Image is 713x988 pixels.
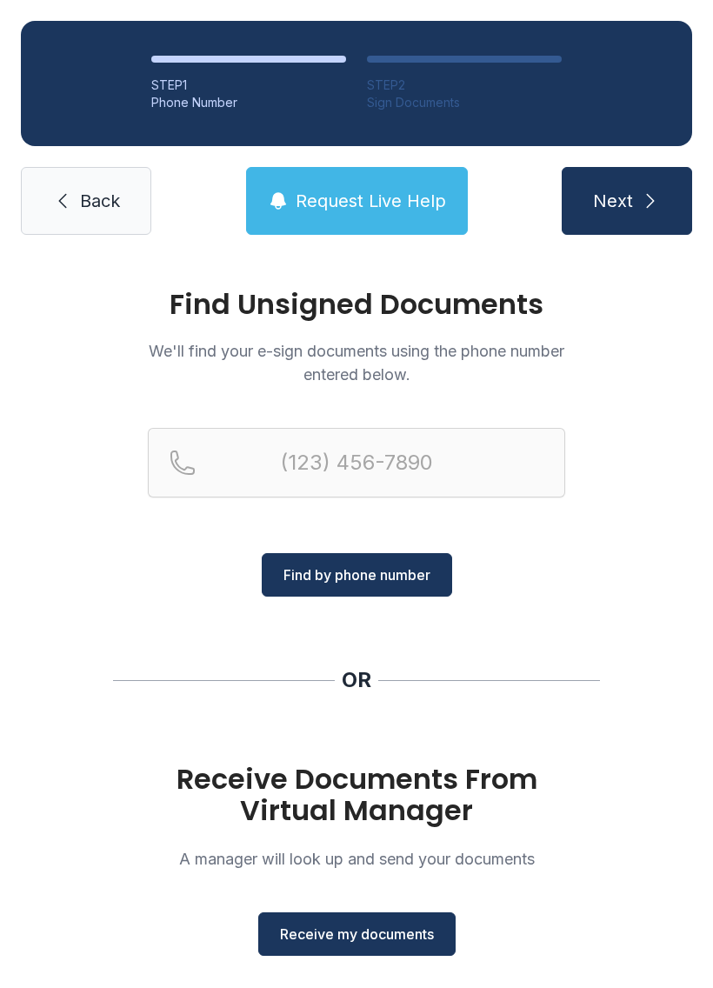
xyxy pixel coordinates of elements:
[593,189,633,213] span: Next
[148,847,565,871] p: A manager will look up and send your documents
[148,339,565,386] p: We'll find your e-sign documents using the phone number entered below.
[151,94,346,111] div: Phone Number
[280,924,434,945] span: Receive my documents
[148,290,565,318] h1: Find Unsigned Documents
[148,764,565,826] h1: Receive Documents From Virtual Manager
[80,189,120,213] span: Back
[296,189,446,213] span: Request Live Help
[151,77,346,94] div: STEP 1
[367,77,562,94] div: STEP 2
[148,428,565,497] input: Reservation phone number
[367,94,562,111] div: Sign Documents
[342,666,371,694] div: OR
[283,564,430,585] span: Find by phone number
